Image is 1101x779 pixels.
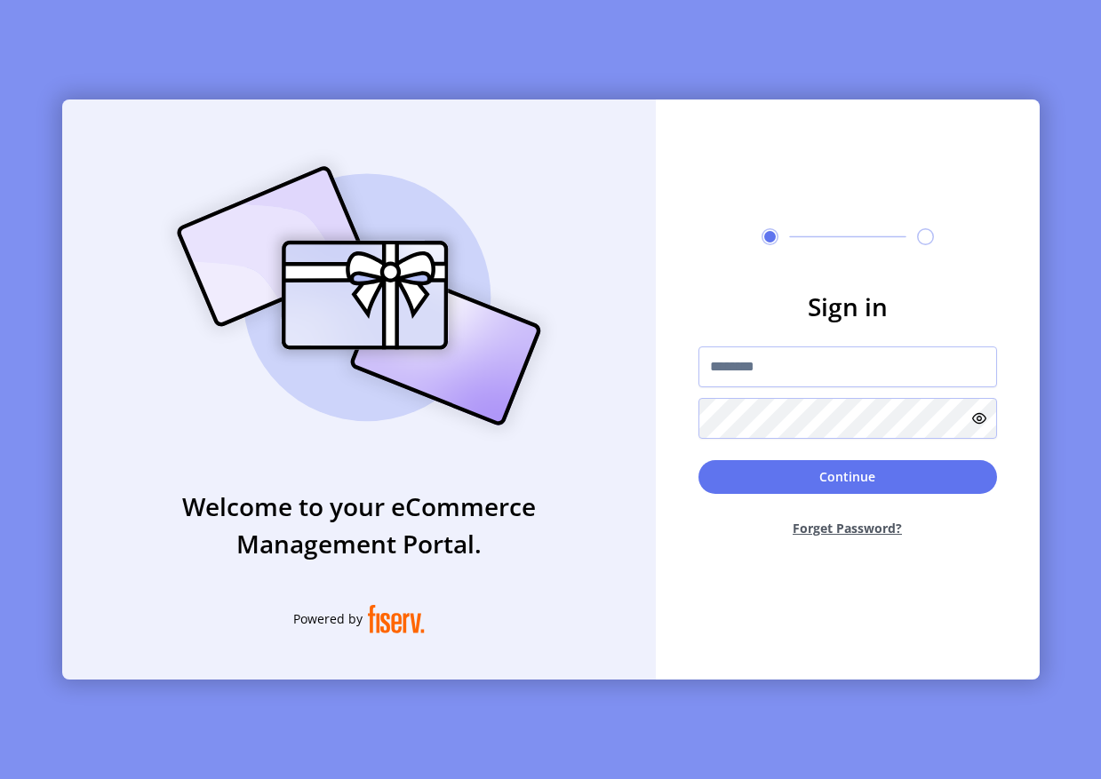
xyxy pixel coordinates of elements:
[698,460,997,494] button: Continue
[698,505,997,552] button: Forget Password?
[62,488,656,562] h3: Welcome to your eCommerce Management Portal.
[698,288,997,325] h3: Sign in
[293,609,363,628] span: Powered by
[150,147,568,445] img: card_Illustration.svg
